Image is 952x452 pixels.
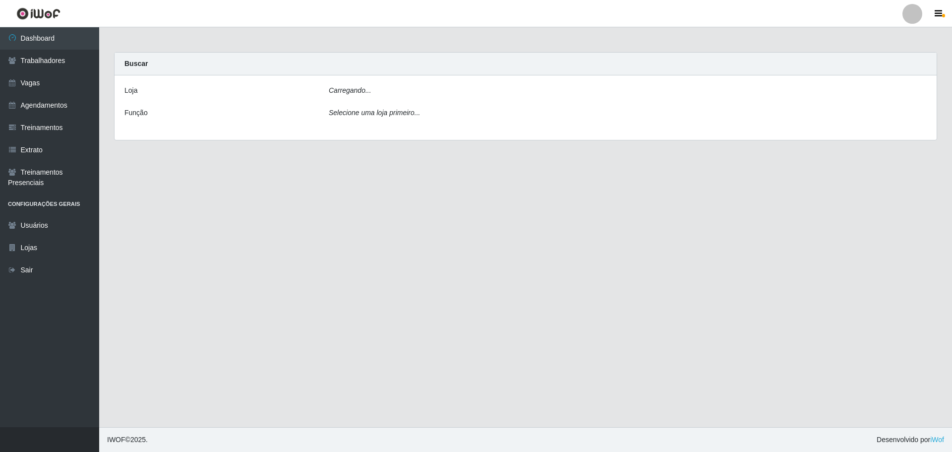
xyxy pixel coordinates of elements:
[16,7,60,20] img: CoreUI Logo
[329,109,420,117] i: Selecione uma loja primeiro...
[124,108,148,118] label: Função
[877,435,944,445] span: Desenvolvido por
[329,86,371,94] i: Carregando...
[107,435,148,445] span: © 2025 .
[930,436,944,444] a: iWof
[107,436,125,444] span: IWOF
[124,60,148,67] strong: Buscar
[124,85,137,96] label: Loja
